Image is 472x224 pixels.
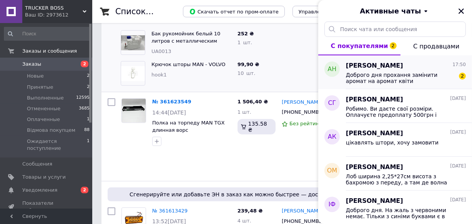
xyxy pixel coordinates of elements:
span: Управление статусами [299,9,359,15]
span: [DATE] [450,129,466,136]
span: цікавлять штори, хочу замовити [346,139,439,146]
span: [PERSON_NAME] [346,163,403,172]
span: 252 ₴ [238,31,254,37]
button: Активные чаты [340,6,450,16]
button: Закрыть [457,7,466,16]
a: № 361613429 [152,208,188,214]
span: 2 [81,61,88,67]
span: Сообщения [22,161,52,168]
button: СГ[PERSON_NAME][DATE]Робимо. Ви даєте свої розміри. Оплачуєте предоплату 500грн і починаємо шити.... [318,89,472,123]
button: Скачать отчет по пром-оплате [183,6,285,17]
span: Оплаченные [27,116,60,123]
a: [PERSON_NAME] [282,99,323,106]
span: UA0013 [151,48,171,54]
span: Заказы [22,61,41,68]
span: С покупателями [331,42,388,50]
span: 2 [390,42,397,49]
span: Відмова покупцем [27,127,75,134]
span: Доброго дня. На жаль з червоними немає. Тільки з синіми буквами є в наявності. [346,207,455,219]
input: Поиск чата или сообщения [324,22,466,37]
button: АН[PERSON_NAME]17:50Доброго дня прохання замінити аромат на аромат квіти2 [318,55,472,89]
div: 135.58 ₴ [238,119,276,134]
span: Принятые [27,84,53,91]
span: 1 506,40 ₴ [238,99,268,105]
span: Активные чаты [360,6,421,16]
h1: Список заказов [115,7,181,16]
span: Заказы и сообщения [22,48,77,55]
span: 12595 [76,95,90,101]
span: 17:50 [452,61,466,68]
img: Фото товару [121,66,145,81]
span: 3685 [79,105,90,112]
span: Ожидается поступление [27,138,87,152]
span: [PERSON_NAME] [346,95,403,104]
span: 2 [459,73,466,80]
span: 2 [87,73,90,80]
span: Выполненные [27,95,64,101]
span: ІФ [329,200,336,209]
button: С покупателями2 [318,37,401,55]
img: Фото товару [121,35,145,50]
span: Лоб ширина 2,25*27см висота з бахромою з переду, а там де волна вужче полотно 23см БОКА висота 55... [346,173,455,186]
span: Без рейтинга [289,121,325,126]
a: Крючок шторы MAN - VOLVO [151,61,226,67]
span: Новые [27,73,44,80]
span: Уведомления [22,187,57,194]
span: 10 шт. [238,70,256,76]
span: 1 [87,138,90,152]
button: С продавцами [401,37,472,55]
span: 88 [84,127,90,134]
input: Поиск [4,27,90,41]
div: Ваш ID: 2973612 [25,12,92,18]
span: hook1 [151,72,167,78]
span: [DATE] [450,163,466,169]
span: АК [328,133,336,141]
span: ОМ [327,166,337,175]
span: [PERSON_NAME] [346,197,403,206]
span: СГ [328,99,336,108]
span: [DATE] [450,95,466,102]
a: № 361623549 [152,99,191,105]
span: [PERSON_NAME] [346,61,403,70]
span: [DATE] [450,197,466,203]
a: Бак рукомойник белый 10 литров с металлическим краном [151,31,220,51]
span: Показатели работы компании [22,200,71,214]
a: Полка на торпеду MAN TGX длинная ворс [152,120,225,133]
button: ОМ[PERSON_NAME][DATE]Лоб ширина 2,25*27см висота з бахромою з переду, а там де волна вужче полотн... [318,157,472,191]
span: 2 [87,84,90,91]
span: TRUCKER BOSS [25,5,83,12]
span: Сгенерируйте или добавьте ЭН в заказ как можно быстрее — доставка для покупателя будет бесплатной [111,191,454,198]
button: АК[PERSON_NAME][DATE]цікавлять штори, хочу замовити [318,123,472,157]
span: С продавцами [413,43,459,50]
span: Отмененные [27,105,60,112]
span: [PERSON_NAME] [346,129,403,138]
span: Доброго дня прохання замінити аромат на аромат квіти [346,72,455,84]
span: 14:44[DATE] [152,110,186,116]
a: Фото товару [121,98,146,123]
img: Фото товару [122,99,146,123]
span: 99,90 ₴ [238,61,259,67]
span: 2 [81,187,88,193]
span: 1 [87,116,90,123]
span: 1 шт. [238,40,252,45]
span: 4 шт. [238,218,251,224]
div: [PHONE_NUMBER] [280,107,329,117]
span: АН [328,65,337,74]
button: Управление статусами [293,6,365,17]
span: Товары и услуги [22,174,66,181]
span: 1 шт. [238,109,251,115]
span: 239,48 ₴ [238,208,263,214]
span: Скачать отчет по пром-оплате [189,8,279,15]
span: Робимо. Ви даєте свої розміри. Оплачуєте предоплату 500грн і починаємо шити. Пошиття шторки 4-5 р... [346,106,455,118]
a: [PERSON_NAME] [282,207,323,215]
